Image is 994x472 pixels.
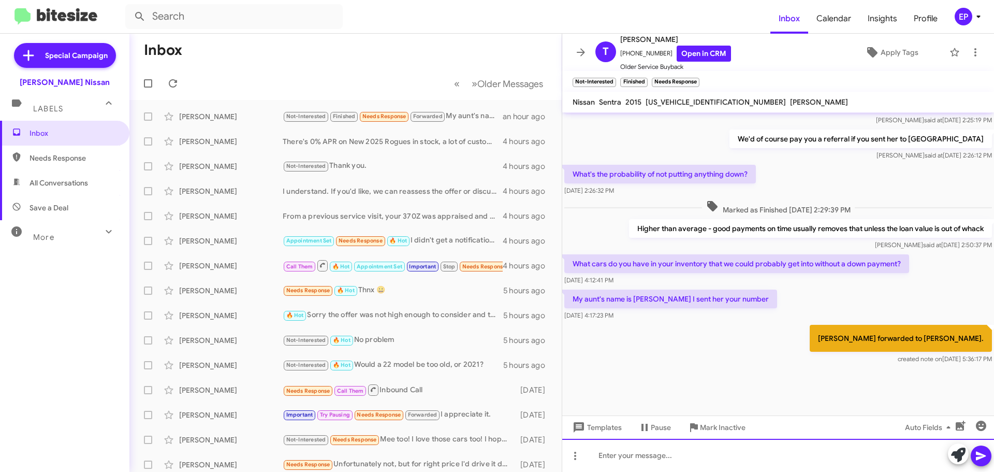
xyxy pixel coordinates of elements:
[881,43,918,62] span: Apply Tags
[283,409,515,421] div: I appreciate it.
[283,211,503,221] div: From a previous service visit, your 370Z was appraised and an offer for $14,760 to purchase it wa...
[30,128,118,138] span: Inbox
[286,337,326,344] span: Not-Interested
[30,153,118,163] span: Needs Response
[875,241,992,249] span: [PERSON_NAME] [DATE] 2:50:37 PM
[503,136,553,147] div: 4 hours ago
[179,211,283,221] div: [PERSON_NAME]
[283,459,515,470] div: Unfortunately not, but for right price I'd drive it down
[179,186,283,196] div: [PERSON_NAME]
[33,104,63,113] span: Labels
[332,263,350,270] span: 🔥 Hot
[286,411,313,418] span: Important
[286,436,326,443] span: Not-Interested
[651,418,671,437] span: Pause
[337,287,355,294] span: 🔥 Hot
[503,161,553,171] div: 4 hours ago
[503,285,553,296] div: 5 hours ago
[599,97,621,107] span: Sentra
[179,335,283,346] div: [PERSON_NAME]
[179,410,283,420] div: [PERSON_NAME]
[729,130,992,148] p: We'd of course pay you a referral if you sent her to [GEOGRAPHIC_DATA]
[808,4,859,34] span: Calendar
[629,219,992,238] p: Higher than average - good payments on time usually removes that unless the loan value is out of ...
[405,410,440,420] span: Forwarded
[770,4,808,34] a: Inbox
[652,78,699,87] small: Needs Response
[286,388,330,394] span: Needs Response
[503,335,553,346] div: 5 hours ago
[472,77,477,90] span: »
[320,411,350,418] span: Try Pausing
[625,97,641,107] span: 2015
[564,165,756,183] p: What's the probability of not putting anything down?
[603,44,609,60] span: T
[503,111,553,122] div: an hour ago
[283,334,503,346] div: No problem
[286,237,332,244] span: Appointment Set
[955,8,972,25] div: EP
[179,136,283,147] div: [PERSON_NAME]
[333,337,350,344] span: 🔥 Hot
[702,200,855,215] span: Marked as Finished [DATE] 2:29:39 PM
[876,151,992,159] span: [PERSON_NAME] [DATE] 2:26:12 PM
[905,418,955,437] span: Auto Fields
[357,263,402,270] span: Appointment Set
[923,241,941,249] span: said at
[179,111,283,122] div: [PERSON_NAME]
[924,116,942,124] span: said at
[465,73,549,94] button: Next
[179,161,283,171] div: [PERSON_NAME]
[357,411,401,418] span: Needs Response
[333,436,377,443] span: Needs Response
[503,186,553,196] div: 4 hours ago
[620,33,731,46] span: [PERSON_NAME]
[283,110,503,122] div: My aunt's name is [PERSON_NAME] I sent her your number
[790,97,848,107] span: [PERSON_NAME]
[339,237,383,244] span: Needs Response
[564,187,614,194] span: [DATE] 2:26:32 PM
[283,359,503,371] div: Would a 22 model be too old, or 2021?
[33,233,54,242] span: More
[646,97,786,107] span: [US_VEHICLE_IDENTIFICATION_NUMBER]
[515,435,553,445] div: [DATE]
[125,4,343,29] input: Search
[448,73,549,94] nav: Page navigation example
[283,235,503,247] div: I didn't get a notification on a appointment
[45,50,108,61] span: Special Campaign
[564,254,909,273] p: What cars do you have in your inventory that we could probably get into without a down payment?
[564,311,613,319] span: [DATE] 4:17:23 PM
[283,160,503,172] div: Thank you.
[286,461,330,468] span: Needs Response
[571,418,622,437] span: Templates
[946,8,983,25] button: EP
[411,112,445,122] span: Forwarded
[286,287,330,294] span: Needs Response
[810,325,992,352] p: [PERSON_NAME] forwarded to [PERSON_NAME].
[859,4,905,34] a: Insights
[286,362,326,368] span: Not-Interested
[573,97,595,107] span: Nissan
[409,263,436,270] span: Important
[905,4,946,34] a: Profile
[898,355,992,363] span: [DATE] 5:36:17 PM
[14,43,116,68] a: Special Campaign
[179,236,283,246] div: [PERSON_NAME]
[448,73,466,94] button: Previous
[389,237,407,244] span: 🔥 Hot
[286,163,326,169] span: Not-Interested
[144,42,182,59] h1: Inbox
[283,309,503,321] div: Sorry the offer was not high enough to consider and thank you for your reply
[179,385,283,395] div: [PERSON_NAME]
[925,151,943,159] span: said at
[179,285,283,296] div: [PERSON_NAME]
[179,460,283,470] div: [PERSON_NAME]
[20,77,110,88] div: [PERSON_NAME] Nissan
[454,77,460,90] span: «
[283,136,503,147] div: There's 0% APR on New 2025 Rogues in stock, a lot of customers that own a 22 model year have been...
[286,113,326,120] span: Not-Interested
[443,263,456,270] span: Stop
[876,116,992,124] span: [PERSON_NAME] [DATE] 2:25:19 PM
[337,388,364,394] span: Call Them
